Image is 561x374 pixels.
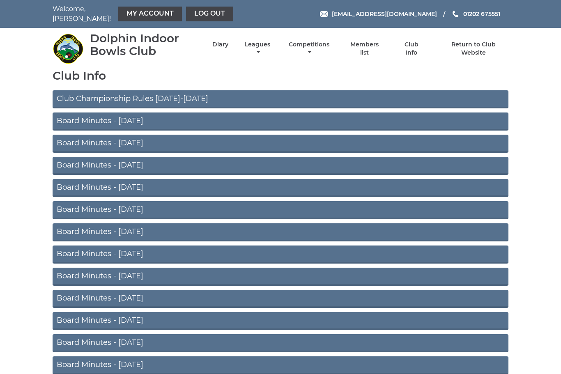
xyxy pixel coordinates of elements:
a: Board Minutes - [DATE] [53,201,508,219]
span: [EMAIL_ADDRESS][DOMAIN_NAME] [332,10,437,18]
a: Club Info [398,41,425,57]
a: Competitions [287,41,331,57]
nav: Welcome, [PERSON_NAME]! [53,4,235,24]
a: Board Minutes - [DATE] [53,135,508,153]
a: Club Championship Rules [DATE]-[DATE] [53,90,508,108]
a: Board Minutes - [DATE] [53,290,508,308]
span: 01202 675551 [463,10,500,18]
a: Leagues [243,41,272,57]
img: Email [320,11,328,17]
img: Phone us [453,11,458,17]
div: Dolphin Indoor Bowls Club [90,32,198,57]
a: My Account [118,7,182,21]
a: Log out [186,7,233,21]
a: Board Minutes - [DATE] [53,112,508,131]
a: Board Minutes - [DATE] [53,179,508,197]
a: Board Minutes - [DATE] [53,223,508,241]
a: Board Minutes - [DATE] [53,334,508,352]
h1: Club Info [53,69,508,82]
a: Phone us 01202 675551 [451,9,500,18]
a: Email [EMAIL_ADDRESS][DOMAIN_NAME] [320,9,437,18]
a: Members list [346,41,384,57]
a: Board Minutes - [DATE] [53,157,508,175]
img: Dolphin Indoor Bowls Club [53,33,83,64]
a: Diary [212,41,228,48]
a: Return to Club Website [439,41,508,57]
a: Board Minutes - [DATE] [53,268,508,286]
a: Board Minutes - [DATE] [53,246,508,264]
a: Board Minutes - [DATE] [53,312,508,330]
